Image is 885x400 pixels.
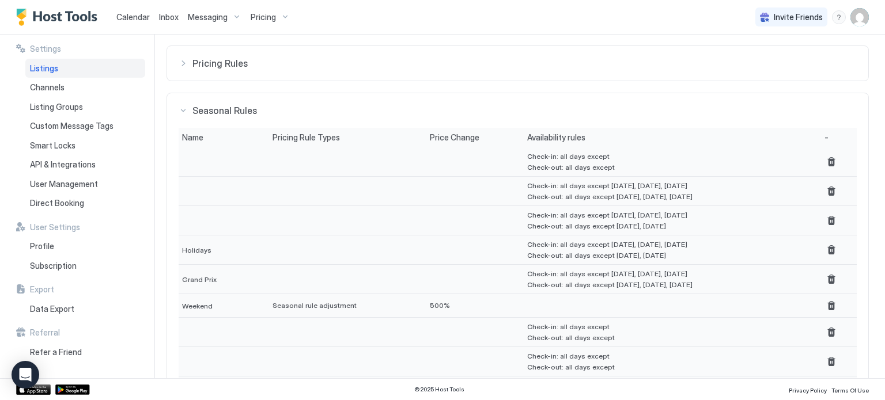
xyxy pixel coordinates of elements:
a: Inbox [159,11,179,23]
a: Terms Of Use [831,383,869,395]
span: Seasonal rule adjustment [273,301,357,310]
span: Direct Booking [30,198,84,208]
a: User Management [25,174,145,194]
button: Delete [825,243,838,257]
a: Subscription [25,256,145,276]
span: Check-out: all days except [DATE], [DATE], [DATE] [527,280,693,289]
span: Export [30,284,54,295]
span: - [825,132,829,143]
span: Profile [30,241,54,252]
button: Delete [825,214,838,227]
span: Messaging [188,12,228,22]
span: Inbox [159,12,179,22]
a: Refer a Friend [25,342,145,362]
span: Invite Friends [774,12,823,22]
div: User profile [850,8,869,26]
a: App Store [16,384,51,395]
span: Price Change [430,132,479,143]
span: Check-out: all days except [527,163,615,172]
span: Name [182,132,203,143]
span: Terms Of Use [831,387,869,394]
span: © 2025 Host Tools [414,386,464,393]
span: Check-out: all days except [527,333,615,342]
button: Delete [825,184,838,198]
a: Smart Locks [25,136,145,155]
span: Channels [30,82,65,93]
a: Direct Booking [25,193,145,213]
button: Delete [825,325,838,339]
span: Check-in: all days except [DATE], [DATE], [DATE] [527,211,687,219]
span: Check-out: all days except [DATE], [DATE] [527,251,687,260]
span: Smart Locks [30,140,75,151]
a: Calendar [116,11,150,23]
span: Listings [30,63,58,74]
a: Data Export [25,299,145,319]
span: Check-in: all days except [DATE], [DATE], [DATE] [527,181,693,190]
span: User Management [30,179,98,189]
span: Check-out: all days except [527,363,615,371]
span: Pricing Rule Types [273,132,340,143]
span: Pricing [251,12,276,22]
span: Availability rules [527,132,585,143]
span: API & Integrations [30,159,96,170]
span: Check-in: all days except [DATE], [DATE], [DATE] [527,269,693,278]
span: Data Export [30,304,74,314]
a: Custom Message Tags [25,116,145,136]
span: Settings [30,44,61,54]
span: Holidays [182,246,211,254]
a: Channels [25,78,145,97]
a: API & Integrations [25,155,145,174]
div: menu [832,10,846,24]
a: Host Tools Logo [16,9,103,26]
span: 500% [430,301,450,310]
a: Listings [25,59,145,78]
a: Google Play Store [55,384,90,395]
button: Pricing Rules [167,46,868,81]
span: Pricing Rules [192,58,857,69]
span: Privacy Policy [789,387,827,394]
span: Referral [30,327,60,338]
span: Check-in: all days except [527,352,615,360]
span: Check-in: all days except [527,152,615,161]
span: Calendar [116,12,150,22]
span: Refer a Friend [30,347,82,357]
span: Seasonal Rules [192,105,857,116]
span: Custom Message Tags [30,121,114,131]
span: Weekend [182,302,213,310]
a: Listing Groups [25,97,145,117]
div: Open Intercom Messenger [12,361,39,388]
a: Profile [25,237,145,256]
span: Subscription [30,261,77,271]
span: User Settings [30,222,80,233]
span: Listing Groups [30,102,83,112]
span: Check-in: all days except [DATE], [DATE], [DATE] [527,240,687,249]
a: Privacy Policy [789,383,827,395]
button: Delete [825,272,838,286]
button: Delete [825,155,838,169]
button: Seasonal Rules [167,93,868,128]
span: Grand Prix [182,275,217,284]
span: Check-out: all days except [DATE], [DATE] [527,222,687,230]
button: Delete [825,355,838,368]
span: Check-in: all days except [527,322,615,331]
button: Delete [825,299,838,313]
span: Check-out: all days except [DATE], [DATE], [DATE] [527,192,693,201]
